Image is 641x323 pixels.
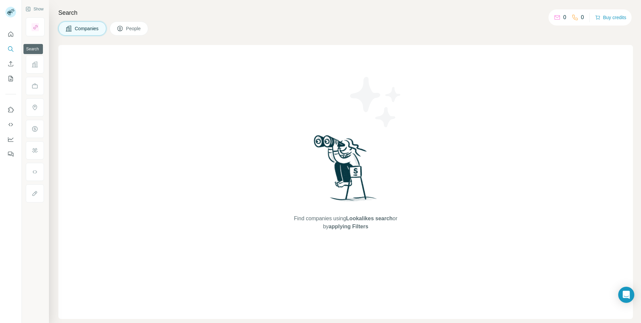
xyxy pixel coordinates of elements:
p: 0 [581,13,584,21]
div: Open Intercom Messenger [618,287,634,303]
button: Show [21,4,48,14]
p: 0 [563,13,566,21]
img: Surfe Illustration - Woman searching with binoculars [311,133,381,208]
span: People [126,25,141,32]
button: Dashboard [5,133,16,145]
span: Lookalikes search [346,216,393,221]
button: Buy credits [595,13,626,22]
button: Use Surfe on LinkedIn [5,104,16,116]
img: Surfe Illustration - Stars [346,72,406,132]
button: Feedback [5,148,16,160]
h4: Search [58,8,633,17]
button: My lists [5,73,16,85]
button: Enrich CSV [5,58,16,70]
button: Search [5,43,16,55]
span: Find companies using or by [292,215,399,231]
button: Use Surfe API [5,119,16,131]
span: Companies [75,25,99,32]
button: Quick start [5,28,16,40]
span: applying Filters [329,224,368,229]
